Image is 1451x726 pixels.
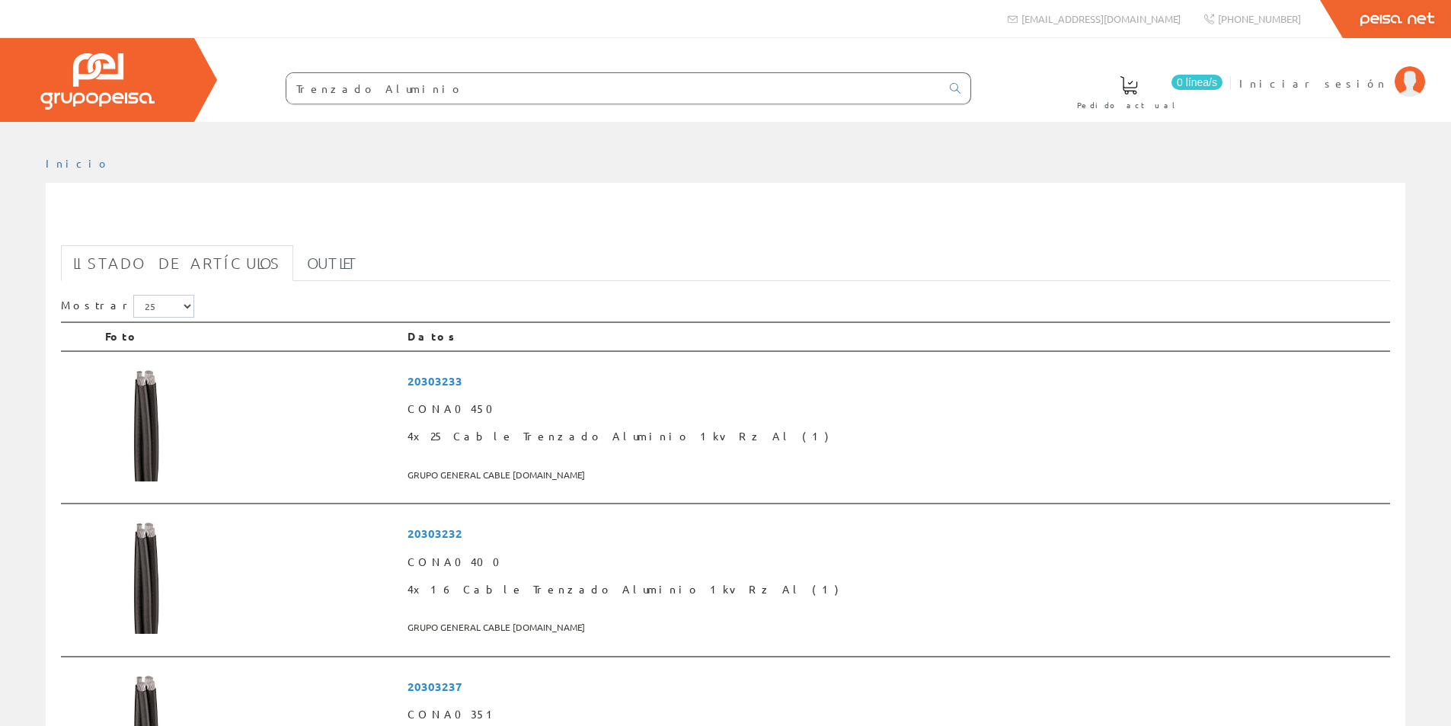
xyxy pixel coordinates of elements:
[61,207,1390,238] h1: Trenzado Aluminio
[1021,12,1181,25] span: [EMAIL_ADDRESS][DOMAIN_NAME]
[407,395,1384,423] span: CONA0450
[407,548,1384,576] span: CONA0400
[1239,75,1387,91] span: Iniciar sesión
[133,295,194,318] select: Mostrar
[105,520,191,634] img: Foto artículo 4x16 Cable Trenzado Aluminio 1kv Rz Al (1) (112.5x150)
[1077,98,1181,113] span: Pedido actual
[407,367,1384,395] span: 20303233
[286,73,941,104] input: Buscar ...
[407,615,1384,640] span: GRUPO GENERAL CABLE [DOMAIN_NAME]
[407,462,1384,488] span: GRUPO GENERAL CABLE [DOMAIN_NAME]
[1239,63,1425,78] a: Iniciar sesión
[407,423,1384,450] span: 4x25 Cable Trenzado Aluminio 1kv Rz Al (1)
[105,367,191,481] img: Foto artículo 4x25 Cable Trenzado Aluminio 1kv Rz Al (1) (112.5x150)
[407,673,1384,701] span: 20303237
[99,322,401,351] th: Foto
[1218,12,1301,25] span: [PHONE_NUMBER]
[407,520,1384,548] span: 20303232
[40,53,155,110] img: Grupo Peisa
[61,245,293,281] a: Listado de artículos
[295,245,370,281] a: Outlet
[61,295,194,318] label: Mostrar
[46,156,110,170] a: Inicio
[401,322,1390,351] th: Datos
[407,576,1384,603] span: 4x16 Cable Trenzado Aluminio 1kv Rz Al (1)
[1171,75,1222,90] span: 0 línea/s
